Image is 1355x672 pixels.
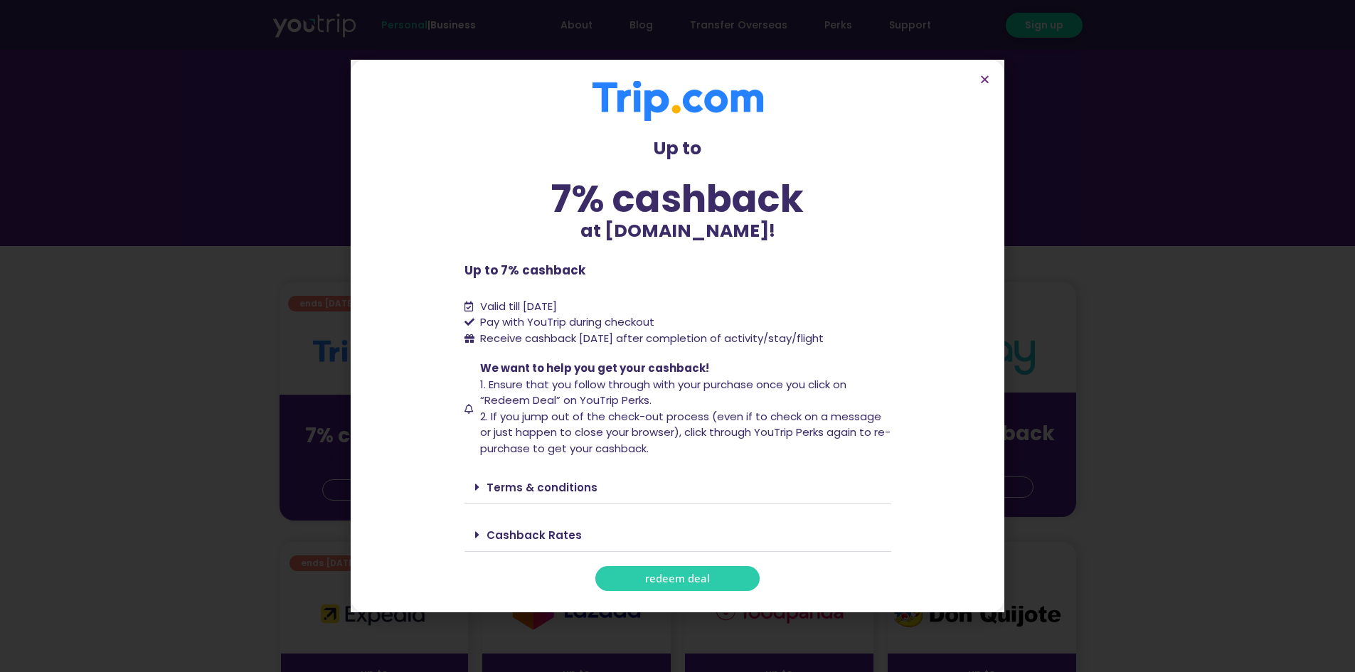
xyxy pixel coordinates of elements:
[595,566,760,591] a: redeem deal
[487,528,582,543] a: Cashback Rates
[464,262,585,279] b: Up to 7% cashback
[464,471,891,504] div: Terms & conditions
[480,331,824,346] span: Receive cashback [DATE] after completion of activity/stay/flight
[464,218,891,245] p: at [DOMAIN_NAME]!
[480,377,846,408] span: 1. Ensure that you follow through with your purchase once you click on “Redeem Deal” on YouTrip P...
[480,299,557,314] span: Valid till [DATE]
[480,409,891,456] span: 2. If you jump out of the check-out process (even if to check on a message or just happen to clos...
[487,480,597,495] a: Terms & conditions
[464,135,891,162] p: Up to
[464,518,891,552] div: Cashback Rates
[480,361,709,375] span: We want to help you get your cashback!
[477,314,654,331] span: Pay with YouTrip during checkout
[979,74,990,85] a: Close
[464,180,891,218] div: 7% cashback
[645,573,710,584] span: redeem deal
